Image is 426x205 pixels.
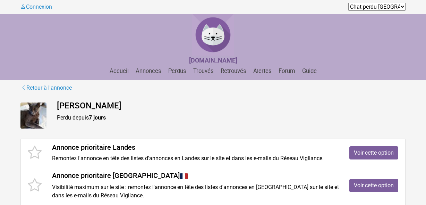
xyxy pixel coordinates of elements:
[89,114,106,121] strong: 7 jours
[192,14,234,56] img: Chat Perdu France
[107,68,131,74] a: Accueil
[165,68,189,74] a: Perdus
[190,68,216,74] a: Trouvés
[57,114,406,122] p: Perdu depuis
[349,179,398,192] a: Voir cette option
[57,101,406,111] h4: [PERSON_NAME]
[52,143,339,151] h4: Annonce prioritaire Landes
[52,183,339,200] p: Visibilité maximum sur le site : remontez l'annonce en tête des listes d'annonces en [GEOGRAPHIC_...
[250,68,274,74] a: Alertes
[20,3,52,10] a: Connexion
[349,146,398,159] a: Voir cette option
[276,68,298,74] a: Forum
[299,68,319,74] a: Guide
[52,154,339,163] p: Remontez l'annonce en tête des listes d'annonces en Landes sur le site et dans les e-mails du Rés...
[218,68,249,74] a: Retrouvés
[189,57,237,64] a: [DOMAIN_NAME]
[52,171,339,180] h4: Annonce prioritaire [GEOGRAPHIC_DATA]
[133,68,164,74] a: Annonces
[180,172,188,180] img: France
[20,83,72,92] a: Retour à l'annonce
